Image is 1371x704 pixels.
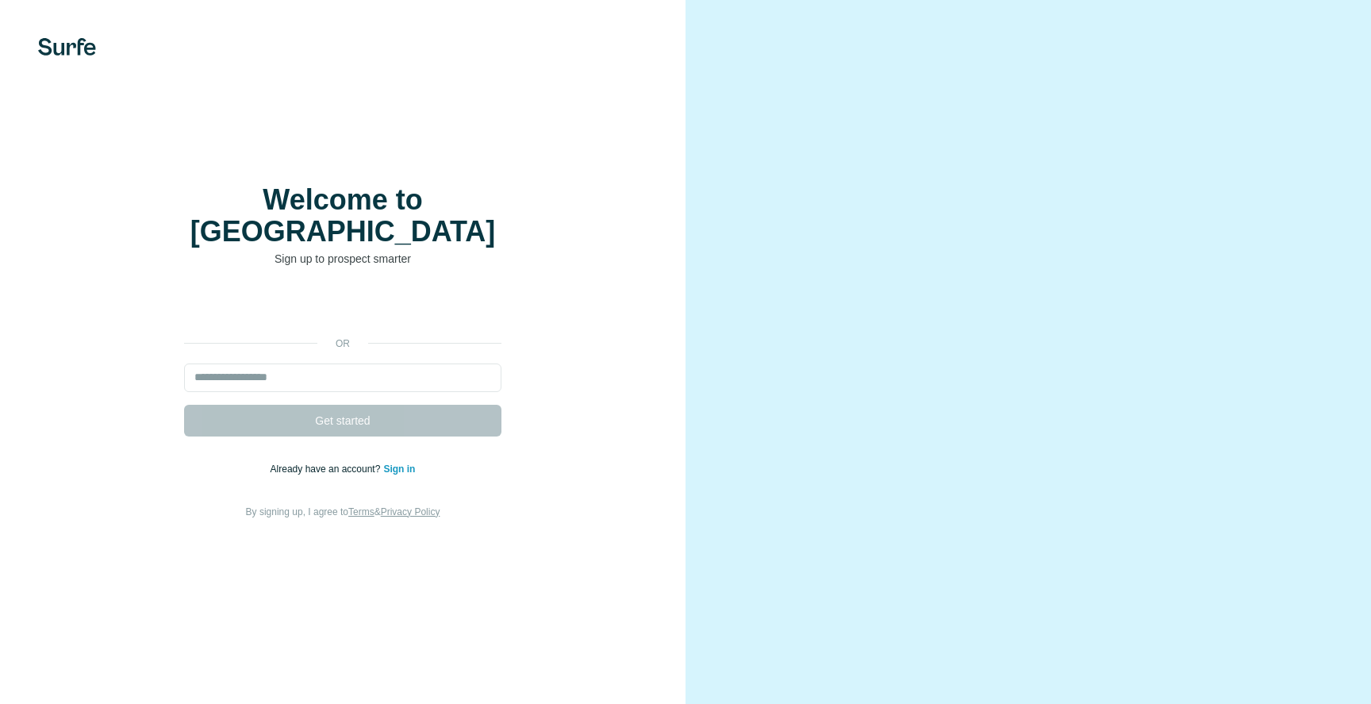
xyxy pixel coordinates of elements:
[317,337,368,351] p: or
[184,184,501,248] h1: Welcome to [GEOGRAPHIC_DATA]
[348,506,374,517] a: Terms
[38,38,96,56] img: Surfe's logo
[383,464,415,475] a: Sign in
[184,251,501,267] p: Sign up to prospect smarter
[381,506,440,517] a: Privacy Policy
[246,506,440,517] span: By signing up, I agree to &
[271,464,384,475] span: Already have an account?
